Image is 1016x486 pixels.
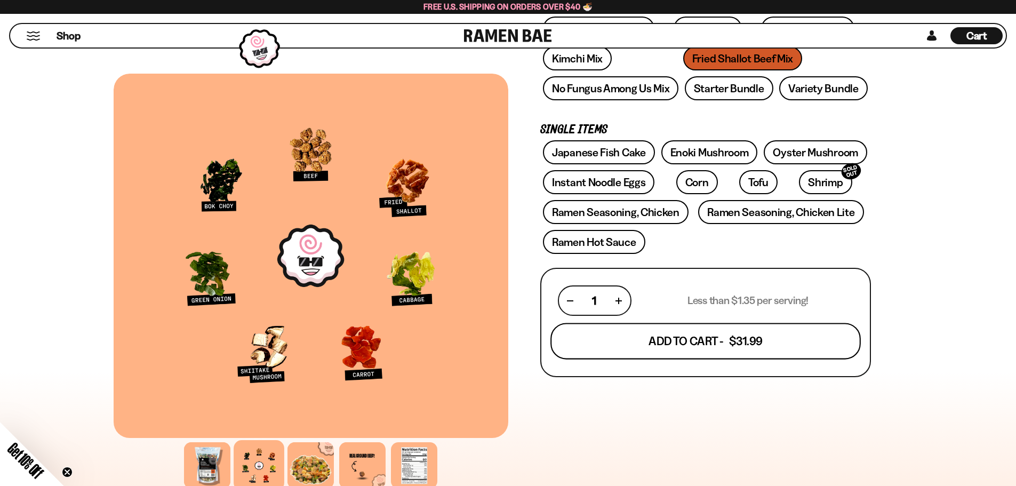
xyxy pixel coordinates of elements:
button: Add To Cart - $31.99 [550,323,861,360]
a: Instant Noodle Eggs [543,170,654,194]
a: No Fungus Among Us Mix [543,76,678,100]
div: SOLD OUT [839,161,863,182]
a: Variety Bundle [779,76,868,100]
span: Free U.S. Shipping on Orders over $40 🍜 [423,2,593,12]
span: Cart [966,29,987,42]
a: Shop [57,27,81,44]
span: Shop [57,29,81,43]
a: Kimchi Mix [543,46,612,70]
span: Get 10% Off [5,440,46,481]
a: Ramen Hot Sauce [543,230,645,254]
a: Corn [676,170,718,194]
a: Ramen Seasoning, Chicken Lite [698,200,863,224]
span: 1 [592,294,596,307]
a: Enoki Mushroom [661,140,758,164]
button: Mobile Menu Trigger [26,31,41,41]
p: Less than $1.35 per serving! [687,294,809,307]
a: Ramen Seasoning, Chicken [543,200,689,224]
a: Tofu [739,170,778,194]
a: Japanese Fish Cake [543,140,655,164]
button: Close teaser [62,467,73,477]
p: Single Items [540,125,871,135]
a: Starter Bundle [685,76,773,100]
a: Oyster Mushroom [764,140,867,164]
a: Cart [950,24,1003,47]
a: ShrimpSOLD OUT [799,170,852,194]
